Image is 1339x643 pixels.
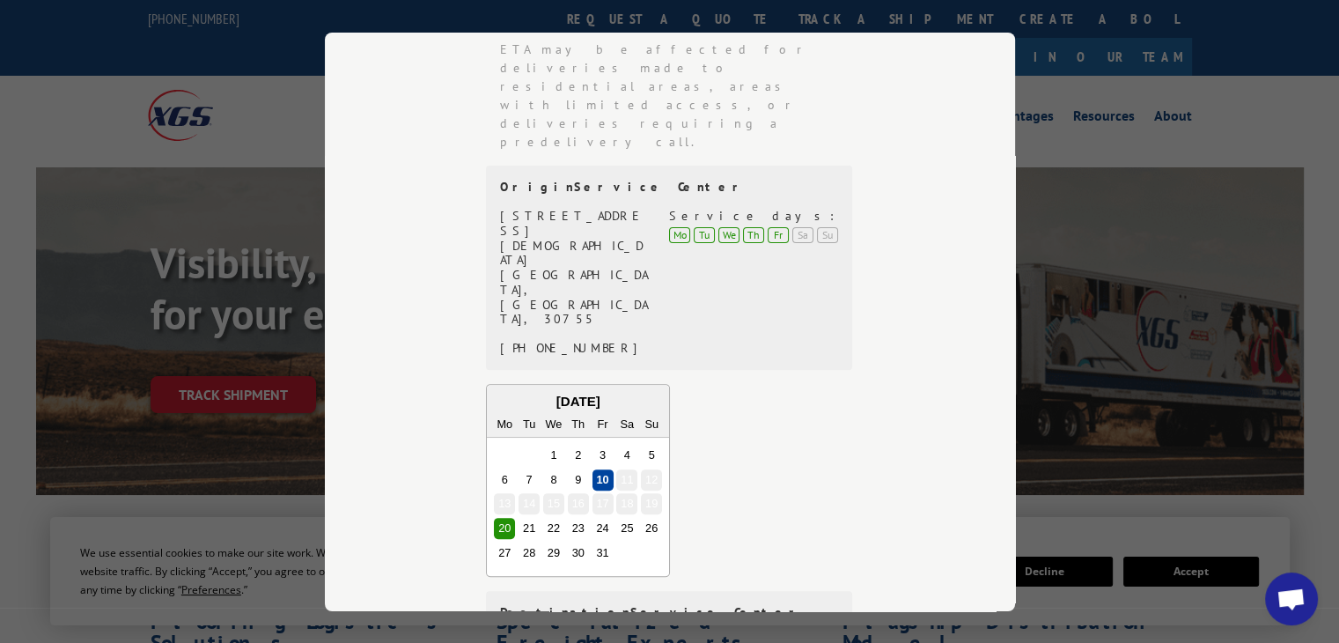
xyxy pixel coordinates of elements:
div: Th [567,413,588,434]
div: Fr [592,413,613,434]
div: Choose Friday, October 3rd, 2025 [592,444,613,465]
div: Choose Saturday, October 18th, 2025 [616,493,637,514]
div: [STREET_ADDRESS][DEMOGRAPHIC_DATA] [500,208,649,267]
div: Choose Friday, October 31st, 2025 [592,543,613,564]
div: Th [743,226,764,242]
div: Choose Sunday, October 5th, 2025 [641,444,662,465]
div: Choose Wednesday, October 29th, 2025 [542,543,563,564]
div: Choose Saturday, October 4th, 2025 [616,444,637,465]
div: Destination Service Center [500,605,838,620]
div: Tu [519,413,540,434]
li: ETA may be affected for deliveries made to residential areas, areas with limited access, or deliv... [500,41,854,152]
div: Choose Sunday, October 12th, 2025 [641,469,662,490]
div: Choose Wednesday, October 1st, 2025 [542,444,563,465]
div: Origin Service Center [500,180,838,195]
div: Fr [768,226,789,242]
div: Choose Tuesday, October 7th, 2025 [519,469,540,490]
div: Choose Saturday, October 25th, 2025 [616,518,637,539]
div: Choose Tuesday, October 14th, 2025 [519,493,540,514]
div: Choose Friday, October 17th, 2025 [592,493,613,514]
div: [GEOGRAPHIC_DATA], [GEOGRAPHIC_DATA], 30755 [500,268,649,327]
div: Choose Saturday, October 11th, 2025 [616,469,637,490]
div: Open chat [1265,573,1318,625]
div: We [542,413,563,434]
div: Service days: [669,208,838,223]
div: Su [641,413,662,434]
div: Choose Thursday, October 16th, 2025 [567,493,588,514]
div: We [718,226,739,242]
div: Choose Wednesday, October 22nd, 2025 [542,518,563,539]
div: Choose Friday, October 10th, 2025 [592,469,613,490]
div: Choose Monday, October 13th, 2025 [494,493,515,514]
div: Mo [669,226,690,242]
div: Choose Thursday, October 23rd, 2025 [567,518,588,539]
div: Sa [616,413,637,434]
div: Sa [792,226,813,242]
div: Choose Tuesday, October 21st, 2025 [519,518,540,539]
div: Su [817,226,838,242]
div: [DATE] [487,392,669,412]
div: Choose Thursday, October 9th, 2025 [567,469,588,490]
div: Choose Tuesday, October 28th, 2025 [519,543,540,564]
div: Choose Thursday, October 2nd, 2025 [567,444,588,465]
div: Choose Thursday, October 30th, 2025 [567,543,588,564]
div: Tu [694,226,715,242]
div: Choose Sunday, October 26th, 2025 [641,518,662,539]
div: Choose Monday, October 20th, 2025 [494,518,515,539]
div: Mo [494,413,515,434]
div: Choose Monday, October 6th, 2025 [494,469,515,490]
div: Choose Wednesday, October 15th, 2025 [542,493,563,514]
div: Choose Wednesday, October 8th, 2025 [542,469,563,490]
div: [PHONE_NUMBER] [500,341,649,356]
div: Choose Monday, October 27th, 2025 [494,543,515,564]
div: Choose Friday, October 24th, 2025 [592,518,613,539]
div: Choose Sunday, October 19th, 2025 [641,493,662,514]
div: month 2025-10 [492,442,664,565]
